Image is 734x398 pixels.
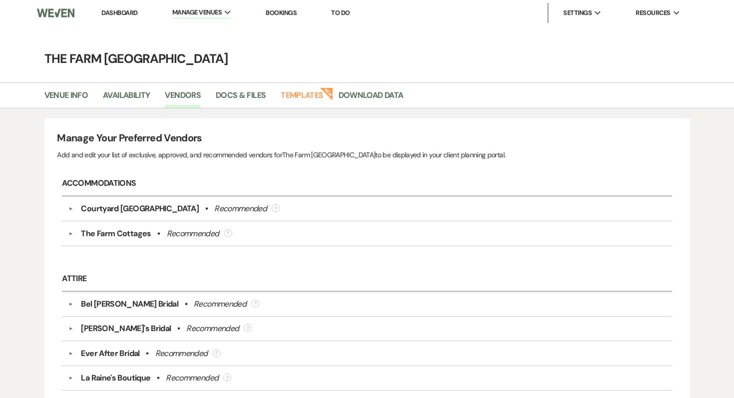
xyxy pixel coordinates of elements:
div: Recommended [155,348,208,360]
div: Recommended [166,372,218,384]
button: ▼ [65,302,77,307]
div: ? [224,229,232,237]
a: Download Data [339,89,403,108]
b: • [177,323,180,335]
a: Venue Info [44,89,88,108]
b: • [157,228,160,240]
span: Manage Venues [172,7,222,17]
div: Recommended [194,298,246,310]
div: The Farm Cottages [81,228,151,240]
h6: Attire [62,267,672,292]
a: Docs & Files [216,89,266,108]
a: Vendors [165,89,201,108]
strong: New [320,86,334,100]
span: Resources [636,8,670,18]
div: [PERSON_NAME]'s Bridal [81,323,171,335]
a: Availability [103,89,150,108]
div: ? [251,300,259,308]
div: Recommended [214,203,267,215]
div: Recommended [186,323,239,335]
button: ▼ [65,376,77,381]
button: ▼ [65,326,77,331]
button: ▼ [65,206,77,211]
h4: The Farm [GEOGRAPHIC_DATA] [7,50,727,67]
div: ? [223,374,231,382]
h6: Accommodations [62,172,672,197]
b: • [205,203,208,215]
div: Ever After Bridal [81,348,139,360]
p: Add and edit your list of exclusive, approved, and recommended vendors for The Farm [GEOGRAPHIC_D... [57,149,505,160]
b: • [157,372,159,384]
b: • [185,298,187,310]
button: ▼ [65,231,77,236]
div: Bel [PERSON_NAME] Bridal [81,298,178,310]
div: La Raine's Boutique [81,372,150,384]
div: Recommended [167,228,219,240]
div: ? [213,349,221,357]
a: Templates [281,89,323,108]
img: Weven Logo [37,2,74,23]
div: ? [244,324,252,332]
div: Courtyard [GEOGRAPHIC_DATA] [81,203,199,215]
span: Settings [563,8,592,18]
button: ▼ [65,351,77,356]
a: Bookings [266,8,297,17]
h4: Manage Your Preferred Vendors [57,131,505,149]
a: Dashboard [101,8,137,17]
div: ? [272,204,280,212]
a: To Do [331,8,350,17]
b: • [146,348,148,360]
